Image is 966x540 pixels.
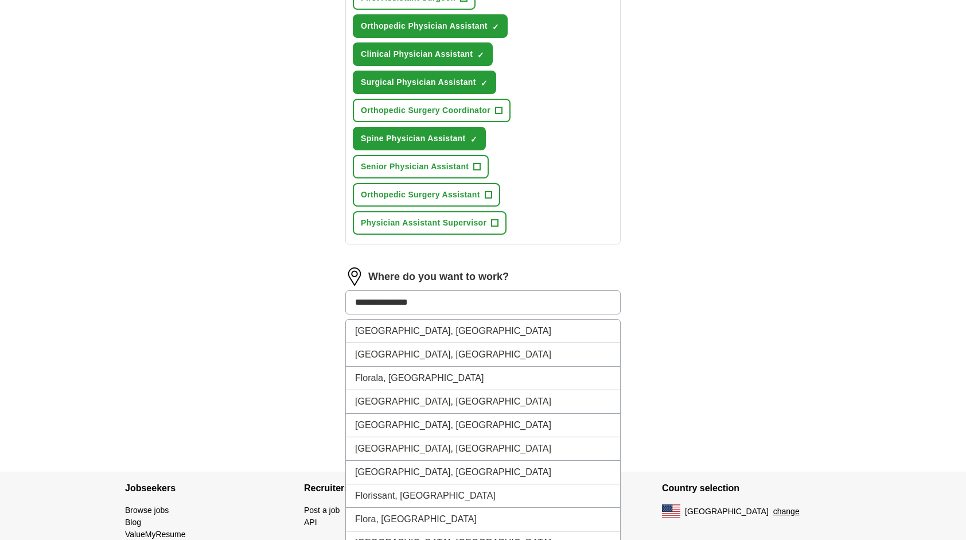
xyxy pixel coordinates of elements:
button: Orthopedic Surgery Coordinator [353,99,511,122]
span: Orthopedic Physician Assistant [361,20,488,32]
button: Orthopedic Physician Assistant✓ [353,14,508,38]
a: Post a job [304,506,340,515]
a: Blog [125,518,141,527]
span: ✓ [481,79,488,88]
button: Senior Physician Assistant [353,155,489,178]
li: [GEOGRAPHIC_DATA], [GEOGRAPHIC_DATA] [346,461,620,484]
button: Physician Assistant Supervisor [353,211,507,235]
h4: Country selection [662,472,841,504]
li: Florissant, [GEOGRAPHIC_DATA] [346,484,620,508]
img: US flag [662,504,680,518]
span: [GEOGRAPHIC_DATA] [685,506,769,518]
button: Orthopedic Surgery Assistant [353,183,500,207]
span: Physician Assistant Supervisor [361,217,486,229]
span: ✓ [492,22,499,32]
span: ✓ [470,135,477,144]
button: Clinical Physician Assistant✓ [353,42,493,66]
li: Flora, [GEOGRAPHIC_DATA] [346,508,620,531]
span: ✓ [477,50,484,60]
li: [GEOGRAPHIC_DATA], [GEOGRAPHIC_DATA] [346,320,620,343]
span: Orthopedic Surgery Coordinator [361,104,490,116]
img: location.png [345,267,364,286]
a: ValueMyResume [125,530,186,539]
span: Senior Physician Assistant [361,161,469,173]
li: [GEOGRAPHIC_DATA], [GEOGRAPHIC_DATA] [346,437,620,461]
span: Orthopedic Surgery Assistant [361,189,480,201]
li: [GEOGRAPHIC_DATA], [GEOGRAPHIC_DATA] [346,390,620,414]
span: Clinical Physician Assistant [361,48,473,60]
li: [GEOGRAPHIC_DATA], [GEOGRAPHIC_DATA] [346,343,620,367]
a: Browse jobs [125,506,169,515]
span: Spine Physician Assistant [361,133,466,145]
button: change [773,506,800,518]
li: Florala, [GEOGRAPHIC_DATA] [346,367,620,390]
button: Spine Physician Assistant✓ [353,127,486,150]
button: Surgical Physician Assistant✓ [353,71,496,94]
a: API [304,518,317,527]
label: Where do you want to work? [368,269,509,285]
li: [GEOGRAPHIC_DATA], [GEOGRAPHIC_DATA] [346,414,620,437]
span: Surgical Physician Assistant [361,76,476,88]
